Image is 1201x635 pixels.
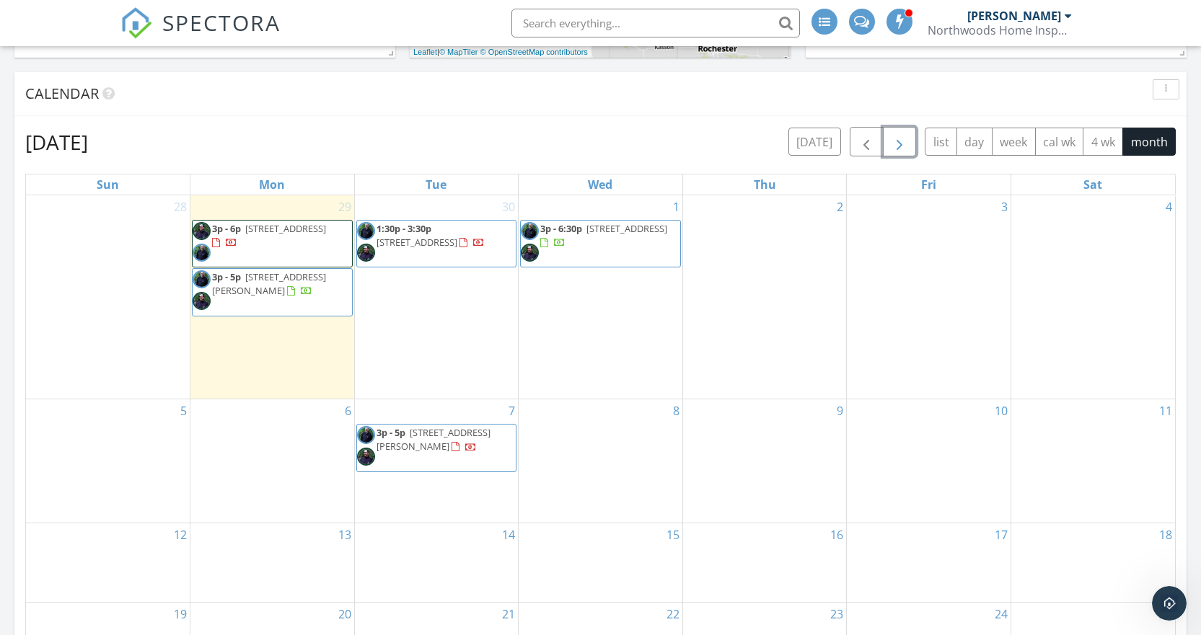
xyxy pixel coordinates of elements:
a: Saturday [1081,174,1105,195]
a: Go to October 11, 2025 [1156,399,1175,422]
a: © OpenStreetMap contributors [480,48,588,56]
td: Go to September 30, 2025 [354,195,519,399]
a: 3p - 5p [STREET_ADDRESS][PERSON_NAME] [212,270,326,297]
span: SPECTORA [162,7,281,37]
td: Go to October 6, 2025 [190,399,355,523]
img: Profile image for Support [17,317,45,346]
td: Go to October 5, 2025 [26,399,190,523]
div: Support [51,385,91,400]
button: Previous month [850,127,884,156]
a: Go to October 19, 2025 [171,603,190,626]
span: 3p - 6p [212,222,241,235]
img: The Best Home Inspection Software - Spectora [120,7,152,39]
span: Home [33,486,63,496]
img: Profile image for Support [17,210,45,239]
td: Go to October 14, 2025 [354,523,519,603]
a: 3p - 6p [STREET_ADDRESS] [212,222,326,249]
a: Go to October 12, 2025 [171,523,190,546]
a: Go to October 7, 2025 [506,399,518,422]
a: Go to September 29, 2025 [335,195,354,218]
a: Go to October 17, 2025 [992,523,1011,546]
span: [STREET_ADDRESS][PERSON_NAME] [212,270,326,297]
a: © MapTiler [439,48,478,56]
a: Go to October 8, 2025 [670,399,682,422]
span: 1:30p - 3:30p [377,222,431,235]
a: Leaflet [413,48,437,56]
div: Support [51,172,91,187]
span: 3p - 5p [377,426,405,439]
td: Go to October 18, 2025 [1011,523,1175,603]
td: Go to September 28, 2025 [26,195,190,399]
span: Help [229,486,252,496]
img: dsc09373.jpg [357,222,375,240]
div: • [DATE] [94,438,134,453]
a: Go to October 24, 2025 [992,603,1011,626]
span: 3p - 5p [212,270,241,283]
span: Messages [116,486,172,496]
span: Calendar [25,84,99,103]
span: [STREET_ADDRESS] [245,222,326,235]
td: Go to October 17, 2025 [847,523,1011,603]
a: 3p - 6p [STREET_ADDRESS] [192,220,353,267]
a: Friday [918,174,939,195]
div: Northwoods Home Inspection Group LLC [928,23,1072,37]
div: Support [51,332,91,347]
button: 4 wk [1083,128,1123,156]
button: day [956,128,993,156]
a: Tuesday [423,174,449,195]
div: Support [51,438,91,453]
iframe: Intercom live chat [1152,586,1187,621]
div: • [DATE] [94,332,134,347]
td: Go to October 11, 2025 [1011,399,1175,523]
a: Go to October 23, 2025 [827,603,846,626]
a: Go to October 22, 2025 [664,603,682,626]
td: Go to October 12, 2025 [26,523,190,603]
td: Go to October 15, 2025 [519,523,683,603]
a: 3p - 5p [STREET_ADDRESS][PERSON_NAME] [192,268,353,316]
div: Support [51,118,91,133]
td: Go to October 8, 2025 [519,399,683,523]
td: Go to October 7, 2025 [354,399,519,523]
div: Close [253,6,279,32]
img: Profile image for Support [17,424,45,453]
img: dsc09369.jpg [193,292,211,310]
td: Go to October 3, 2025 [847,195,1011,399]
img: Profile image for Support [17,50,45,79]
img: Profile image for Support [17,157,45,186]
a: SPECTORA [120,19,281,50]
button: Help [193,450,289,507]
a: 3p - 5p [STREET_ADDRESS][PERSON_NAME] [377,426,490,453]
button: Messages [96,450,192,507]
img: dsc09373.jpg [193,244,211,262]
h2: [DATE] [25,128,88,156]
td: Go to September 29, 2025 [190,195,355,399]
a: Go to October 5, 2025 [177,399,190,422]
button: cal wk [1035,128,1084,156]
div: | [410,46,591,58]
a: 3p - 6:30p [STREET_ADDRESS] [540,222,667,249]
img: Profile image for Support [17,264,45,293]
a: Go to October 1, 2025 [670,195,682,218]
a: Sunday [94,174,122,195]
td: Go to October 1, 2025 [519,195,683,399]
button: Ask a question [79,406,210,435]
td: Go to October 9, 2025 [682,399,847,523]
a: Go to October 15, 2025 [664,523,682,546]
div: Support [51,278,91,293]
a: Go to September 30, 2025 [499,195,518,218]
a: Go to October 10, 2025 [992,399,1011,422]
a: Go to October 3, 2025 [998,195,1011,218]
a: Go to October 16, 2025 [827,523,846,546]
button: list [925,128,957,156]
input: Search everything... [511,9,800,37]
button: month [1122,128,1176,156]
img: dsc09369.jpg [193,222,211,240]
td: Go to October 2, 2025 [682,195,847,399]
a: Go to October 21, 2025 [499,603,518,626]
a: Monday [256,174,288,195]
button: Next month [883,127,917,156]
img: dsc09369.jpg [521,244,539,262]
a: Wednesday [585,174,615,195]
span: [STREET_ADDRESS][PERSON_NAME] [377,426,490,453]
div: • [DATE] [94,225,134,240]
